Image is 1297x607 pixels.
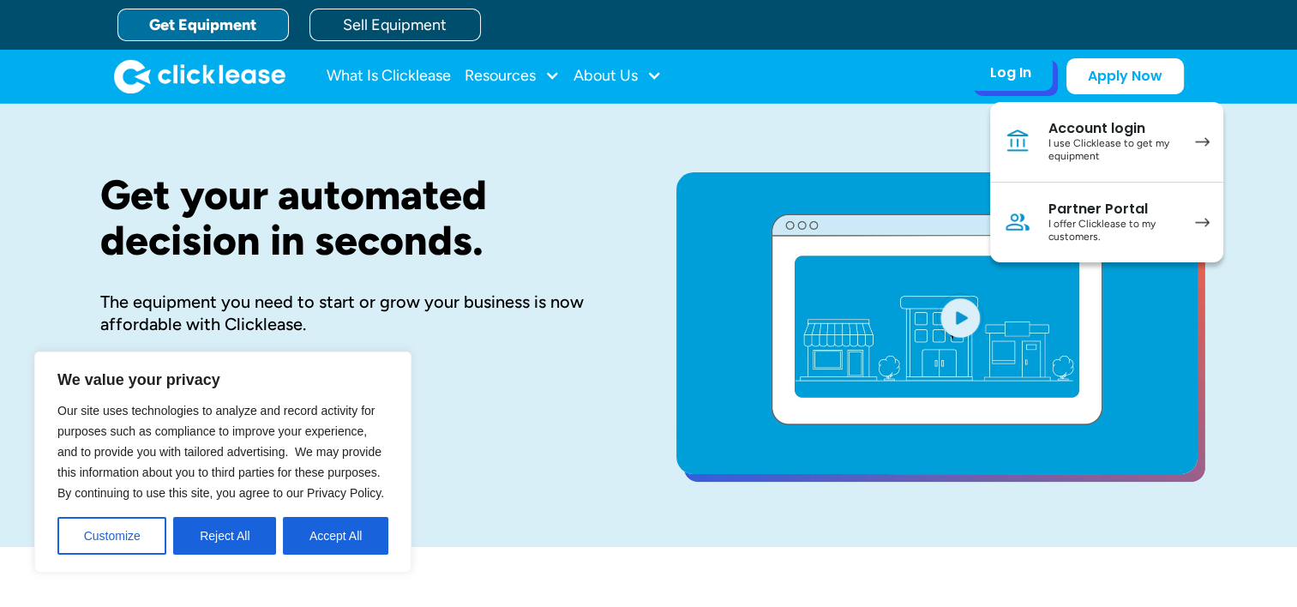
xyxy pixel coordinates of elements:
img: arrow [1195,137,1210,147]
div: I offer Clicklease to my customers. [1048,218,1178,244]
a: Account loginI use Clicklease to get my equipment [990,102,1223,183]
a: home [114,59,285,93]
img: Person icon [1004,208,1031,236]
button: Customize [57,517,166,555]
img: arrow [1195,218,1210,227]
div: Partner Portal [1048,201,1178,218]
div: Log In [990,64,1031,81]
div: Account login [1048,120,1178,137]
a: Get Equipment [117,9,289,41]
img: Clicklease logo [114,59,285,93]
span: Our site uses technologies to analyze and record activity for purposes such as compliance to impr... [57,404,384,500]
div: Resources [465,59,560,93]
p: We value your privacy [57,370,388,390]
div: We value your privacy [34,352,411,573]
a: What Is Clicklease [327,59,451,93]
a: Sell Equipment [309,9,481,41]
img: Blue play button logo on a light blue circular background [937,293,983,341]
button: Reject All [173,517,276,555]
img: Bank icon [1004,128,1031,155]
a: open lightbox [676,172,1198,474]
div: The equipment you need to start or grow your business is now affordable with Clicklease. [100,291,621,335]
a: Partner PortalI offer Clicklease to my customers. [990,183,1223,262]
div: About Us [573,59,662,93]
h1: Get your automated decision in seconds. [100,172,621,263]
button: Accept All [283,517,388,555]
a: Apply Now [1066,58,1184,94]
nav: Log In [990,102,1223,262]
div: I use Clicklease to get my equipment [1048,137,1178,164]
